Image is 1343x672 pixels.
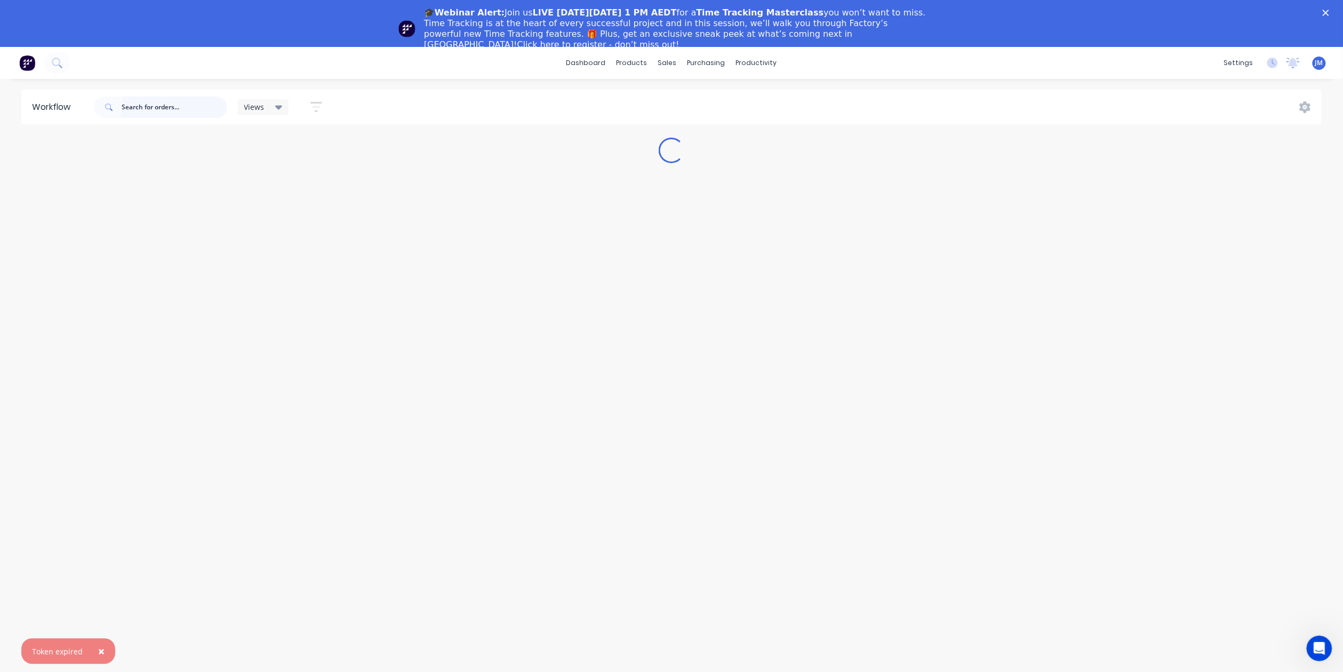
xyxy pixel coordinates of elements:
[32,101,76,114] div: Workflow
[1219,55,1259,71] div: settings
[731,55,782,71] div: productivity
[533,7,677,18] b: LIVE [DATE][DATE] 1 PM AEDT
[517,39,680,50] a: Click here to register - don’t miss out!
[1315,58,1323,68] span: JM
[1323,10,1333,16] div: Close
[611,55,653,71] div: products
[32,646,83,657] div: Token expired
[682,55,731,71] div: purchasing
[244,101,265,113] span: Views
[122,97,227,118] input: Search for orders...
[424,7,505,18] b: 🎓Webinar Alert:
[19,55,35,71] img: Factory
[697,7,824,18] b: Time Tracking Masterclass
[1307,636,1332,661] iframe: Intercom live chat
[561,55,611,71] a: dashboard
[98,644,105,659] span: ×
[424,7,928,50] div: Join us for a you won’t want to miss. Time Tracking is at the heart of every successful project a...
[398,20,415,37] img: Profile image for Team
[87,638,115,664] button: Close
[653,55,682,71] div: sales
